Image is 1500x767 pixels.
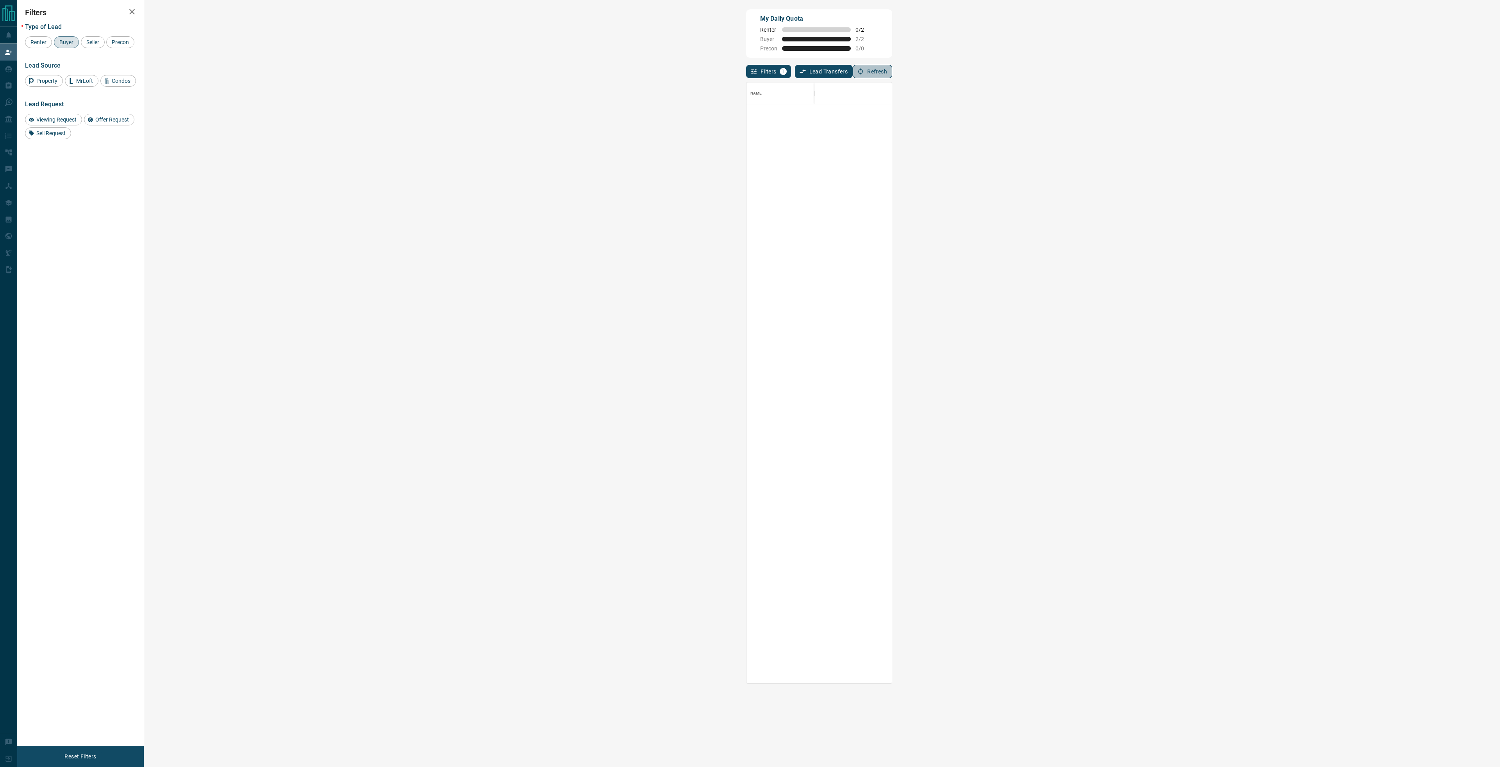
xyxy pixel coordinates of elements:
span: Property [34,78,60,84]
div: Viewing Request [25,114,82,125]
span: Renter [760,27,777,33]
span: Lead Source [25,62,61,69]
span: Buyer [57,39,76,45]
p: My Daily Quota [760,14,873,23]
div: Sell Request [25,127,71,139]
span: Renter [28,39,49,45]
div: Name [746,82,864,104]
span: Type of Lead [25,23,62,30]
div: Renter [25,36,52,48]
span: MrLoft [73,78,96,84]
div: Property [25,75,63,87]
span: 0 / 2 [855,27,873,33]
span: Sell Request [34,130,68,136]
div: Name [750,82,762,104]
div: Seller [81,36,105,48]
div: MrLoft [65,75,98,87]
span: 0 / 0 [855,45,873,52]
span: 2 / 2 [855,36,873,42]
button: Refresh [853,65,892,78]
span: Precon [109,39,132,45]
h2: Filters [25,8,136,17]
span: Offer Request [93,116,132,123]
span: Condos [109,78,133,84]
div: Precon [106,36,134,48]
span: Viewing Request [34,116,79,123]
div: Offer Request [84,114,134,125]
span: Buyer [760,36,777,42]
span: Lead Request [25,100,64,108]
span: Precon [760,45,777,52]
div: Buyer [54,36,79,48]
span: 1 [780,69,786,74]
button: Lead Transfers [795,65,853,78]
div: Condos [100,75,136,87]
button: Filters1 [746,65,791,78]
span: Seller [84,39,102,45]
button: Reset Filters [59,750,101,763]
